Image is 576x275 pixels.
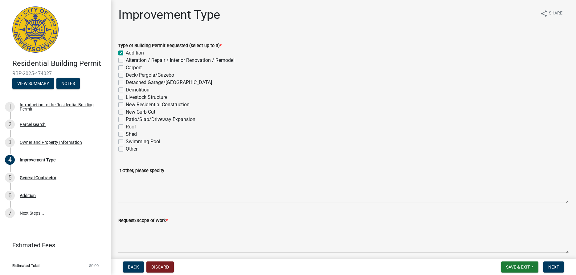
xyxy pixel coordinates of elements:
label: Other [126,145,137,153]
div: Introduction to the Residential Building Permit [20,103,101,111]
div: General Contractor [20,176,56,180]
label: Shed [126,131,137,138]
label: Detached Garage/[GEOGRAPHIC_DATA] [126,79,212,86]
label: Request/Scope of Work [118,219,168,223]
span: RBP-2025-474027 [12,71,99,76]
span: Save & Exit [506,265,530,269]
span: $0.00 [89,264,99,268]
label: Alteration / Repair / Interior Renovation / Remodel [126,57,235,64]
button: View Summary [12,78,54,89]
div: Parcel search [20,122,46,127]
div: Owner and Property Information [20,140,82,144]
label: Demolition [126,86,149,94]
span: Back [128,265,139,269]
label: Carport [126,64,142,71]
span: Next [548,265,559,269]
button: Back [123,261,144,273]
label: If Other, please specify [118,169,164,173]
div: 3 [5,137,15,147]
button: Save & Exit [501,261,538,273]
label: Deck/Pergola/Gazebo [126,71,174,79]
h1: Improvement Type [118,7,220,22]
label: Type of Building Permit Requested (select up to 3) [118,44,222,48]
div: 5 [5,173,15,183]
div: Addition [20,193,36,198]
label: Livestock Structure [126,94,167,101]
label: New Curb Cut [126,108,155,116]
label: New Residential Construction [126,101,190,108]
label: Roof [126,123,136,131]
button: Next [543,261,564,273]
label: Swimming Pool [126,138,160,145]
button: Notes [56,78,80,89]
img: City of Jeffersonville, Indiana [12,6,59,53]
div: 1 [5,102,15,112]
label: Addition [126,49,144,57]
div: 6 [5,191,15,200]
button: shareShare [535,7,567,19]
wm-modal-confirm: Summary [12,81,54,86]
wm-modal-confirm: Notes [56,81,80,86]
div: Improvement Type [20,158,55,162]
label: Patio/Slab/Driveway Expansion [126,116,195,123]
i: share [540,10,548,17]
span: Share [549,10,562,17]
div: 4 [5,155,15,165]
div: 2 [5,119,15,129]
h4: Residential Building Permit [12,59,106,68]
div: 7 [5,208,15,218]
button: Discard [146,261,174,273]
a: Estimated Fees [5,239,101,251]
span: Estimated Total [12,264,39,268]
